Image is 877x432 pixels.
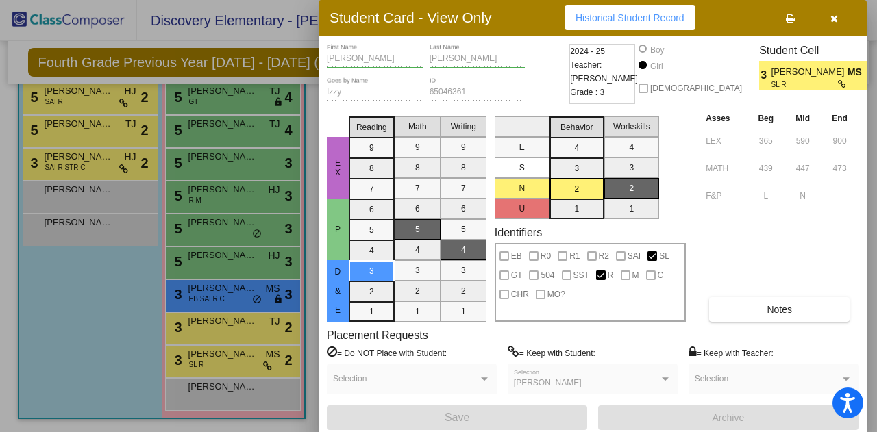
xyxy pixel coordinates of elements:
[332,158,344,177] span: EX
[569,248,580,264] span: R1
[511,267,523,283] span: GT
[706,158,743,179] input: assessment
[650,80,742,97] span: [DEMOGRAPHIC_DATA]
[327,329,428,342] label: Placement Requests
[576,12,684,23] span: Historical Student Record
[771,65,848,79] span: [PERSON_NAME]
[713,412,745,423] span: Archive
[599,248,609,264] span: R2
[573,267,589,283] span: SST
[709,297,850,322] button: Notes
[570,58,638,86] span: Teacher: [PERSON_NAME]
[848,65,867,79] span: MS
[430,88,526,97] input: Enter ID
[767,304,792,315] span: Notes
[327,346,447,359] label: = Do NOT Place with Student:
[327,405,587,430] button: Save
[508,346,595,359] label: = Keep with Student:
[541,267,554,283] span: 504
[598,405,859,430] button: Archive
[541,248,551,264] span: R0
[759,67,771,84] span: 3
[747,111,785,126] th: Beg
[702,111,747,126] th: Asses
[706,131,743,151] input: assessment
[511,248,522,264] span: EB
[608,267,614,283] span: R
[632,267,639,283] span: M
[330,9,492,26] h3: Student Card - View Only
[327,88,423,97] input: goes by name
[495,226,542,239] label: Identifiers
[659,248,669,264] span: SL
[570,86,604,99] span: Grade : 3
[511,286,529,303] span: CHR
[650,44,665,56] div: Boy
[445,411,469,423] span: Save
[628,248,641,264] span: SAI
[332,267,344,315] span: D & E
[785,111,821,126] th: Mid
[771,79,838,90] span: SL R
[514,378,582,387] span: [PERSON_NAME]
[547,286,565,303] span: MO?
[706,186,743,206] input: assessment
[565,5,695,30] button: Historical Student Record
[658,267,664,283] span: C
[689,346,774,359] label: = Keep with Teacher:
[650,60,663,73] div: Girl
[821,111,859,126] th: End
[332,225,344,234] span: P
[570,45,605,58] span: 2024 - 25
